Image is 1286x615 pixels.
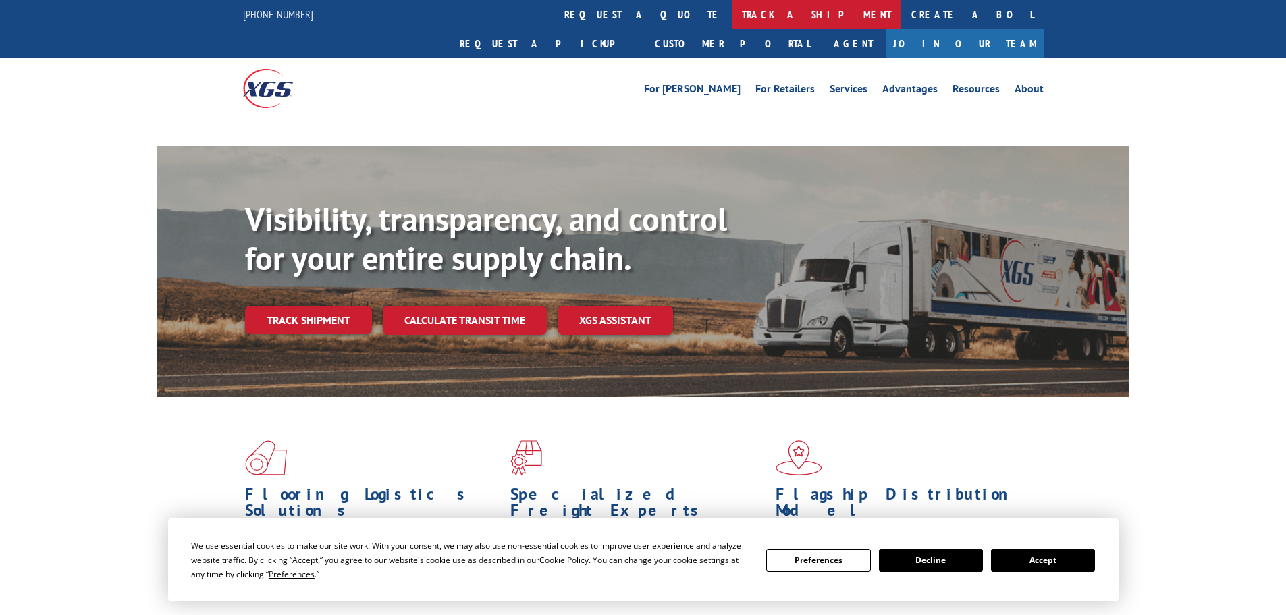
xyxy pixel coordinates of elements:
[1015,84,1044,99] a: About
[539,554,589,566] span: Cookie Policy
[991,549,1095,572] button: Accept
[558,306,673,335] a: XGS ASSISTANT
[510,440,542,475] img: xgs-icon-focused-on-flooring-red
[776,486,1031,525] h1: Flagship Distribution Model
[245,198,727,279] b: Visibility, transparency, and control for your entire supply chain.
[450,29,645,58] a: Request a pickup
[245,440,287,475] img: xgs-icon-total-supply-chain-intelligence-red
[820,29,886,58] a: Agent
[644,84,741,99] a: For [PERSON_NAME]
[269,568,315,580] span: Preferences
[510,486,766,525] h1: Specialized Freight Experts
[168,518,1119,601] div: Cookie Consent Prompt
[776,440,822,475] img: xgs-icon-flagship-distribution-model-red
[191,539,750,581] div: We use essential cookies to make our site work. With your consent, we may also use non-essential ...
[953,84,1000,99] a: Resources
[243,7,313,21] a: [PHONE_NUMBER]
[645,29,820,58] a: Customer Portal
[879,549,983,572] button: Decline
[830,84,867,99] a: Services
[245,486,500,525] h1: Flooring Logistics Solutions
[882,84,938,99] a: Advantages
[886,29,1044,58] a: Join Our Team
[245,306,372,334] a: Track shipment
[383,306,547,335] a: Calculate transit time
[755,84,815,99] a: For Retailers
[766,549,870,572] button: Preferences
